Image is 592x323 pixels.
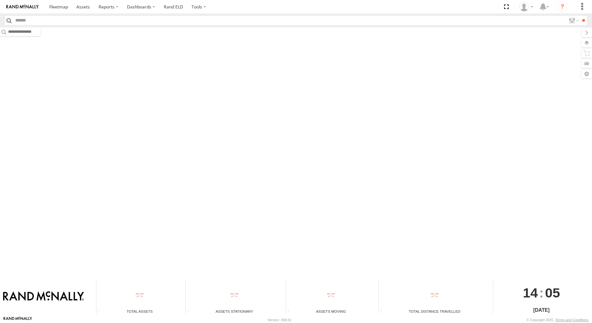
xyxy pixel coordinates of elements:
[493,279,590,306] div: :
[523,279,538,306] span: 14
[581,70,592,78] label: Map Settings
[286,309,376,314] div: Assets Moving
[557,2,567,12] i: ?
[186,309,195,314] div: Total number of assets current stationary.
[186,309,284,314] div: Assets Stationary
[493,306,590,314] div: [DATE]
[268,318,291,322] div: Version: 308.01
[545,279,560,306] span: 05
[96,309,106,314] div: Total number of Enabled Assets
[379,309,491,314] div: Total Distance Travelled
[379,309,388,314] div: Total distance travelled by all assets within specified date range and applied filters
[6,5,39,9] img: rand-logo.svg
[556,318,589,322] a: Terms and Conditions
[96,309,183,314] div: Total Assets
[3,291,84,302] img: Rand McNally
[3,317,32,323] a: Visit our Website
[517,2,535,12] div: Gene Roberts
[286,309,295,314] div: Total number of assets current in transit.
[566,16,580,25] label: Search Filter Options
[526,318,589,322] div: © Copyright 2025 -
